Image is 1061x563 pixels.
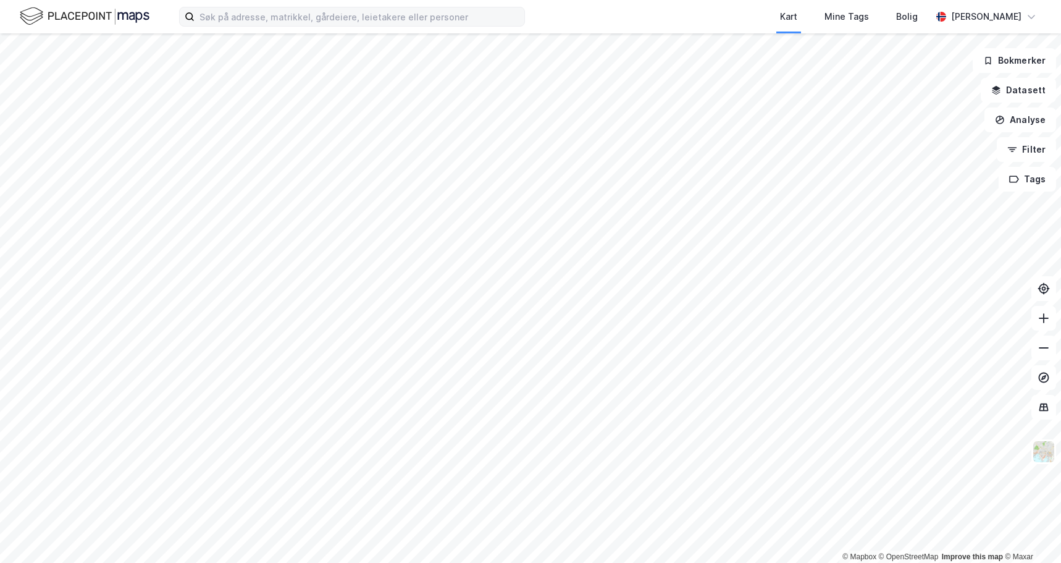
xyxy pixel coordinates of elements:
input: Søk på adresse, matrikkel, gårdeiere, leietakere eller personer [195,7,524,26]
iframe: Chat Widget [999,504,1061,563]
div: Mine Tags [824,9,869,24]
a: Improve this map [942,552,1003,561]
div: Kontrollprogram for chat [999,504,1061,563]
button: Filter [997,137,1056,162]
button: Datasett [981,78,1056,103]
div: Bolig [896,9,918,24]
a: Mapbox [842,552,876,561]
img: Z [1032,440,1055,464]
button: Bokmerker [973,48,1056,73]
button: Tags [999,167,1056,192]
button: Analyse [984,108,1056,132]
a: OpenStreetMap [879,552,939,561]
img: logo.f888ab2527a4732fd821a326f86c7f29.svg [20,6,149,27]
div: Kart [780,9,797,24]
div: [PERSON_NAME] [951,9,1021,24]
